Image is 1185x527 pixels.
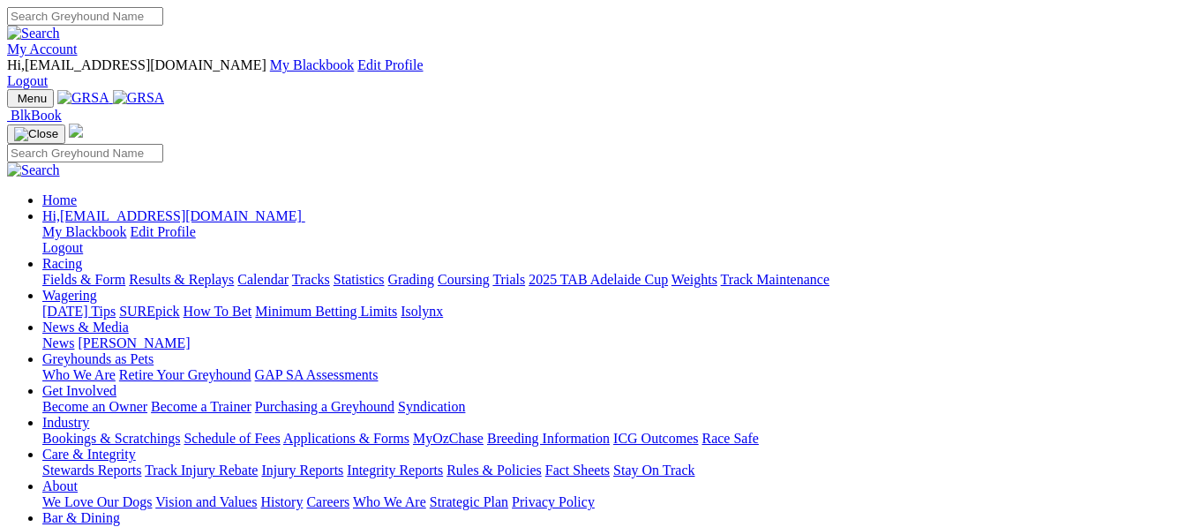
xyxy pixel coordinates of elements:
[430,494,508,509] a: Strategic Plan
[701,431,758,446] a: Race Safe
[613,431,698,446] a: ICG Outcomes
[42,224,1178,256] div: Hi,[EMAIL_ADDRESS][DOMAIN_NAME]
[42,335,74,350] a: News
[42,383,116,398] a: Get Involved
[7,73,48,88] a: Logout
[42,431,1178,447] div: Industry
[42,208,302,223] span: Hi, [EMAIL_ADDRESS][DOMAIN_NAME]
[388,272,434,287] a: Grading
[14,127,58,141] img: Close
[7,144,163,162] input: Search
[671,272,717,287] a: Weights
[545,463,610,478] a: Fact Sheets
[42,494,152,509] a: We Love Our Dogs
[42,399,147,414] a: Become an Owner
[398,399,465,414] a: Syndication
[255,399,394,414] a: Purchasing a Greyhound
[7,89,54,108] button: Toggle navigation
[184,431,280,446] a: Schedule of Fees
[255,304,397,319] a: Minimum Betting Limits
[184,304,252,319] a: How To Bet
[42,272,125,287] a: Fields & Form
[347,463,443,478] a: Integrity Reports
[492,272,525,287] a: Trials
[42,367,116,382] a: Who We Are
[42,367,1178,383] div: Greyhounds as Pets
[42,399,1178,415] div: Get Involved
[255,367,379,382] a: GAP SA Assessments
[353,494,426,509] a: Who We Are
[260,494,303,509] a: History
[7,57,1178,89] div: My Account
[42,510,120,525] a: Bar & Dining
[129,272,234,287] a: Results & Replays
[42,288,97,303] a: Wagering
[261,463,343,478] a: Injury Reports
[334,272,385,287] a: Statistics
[42,335,1178,351] div: News & Media
[42,320,129,335] a: News & Media
[42,415,89,430] a: Industry
[7,108,62,123] a: BlkBook
[42,208,305,223] a: Hi,[EMAIL_ADDRESS][DOMAIN_NAME]
[42,463,1178,478] div: Care & Integrity
[42,192,77,207] a: Home
[292,272,330,287] a: Tracks
[306,494,349,509] a: Careers
[113,90,165,106] img: GRSA
[270,57,355,72] a: My Blackbook
[57,90,109,106] img: GRSA
[401,304,443,319] a: Isolynx
[131,224,196,239] a: Edit Profile
[7,7,163,26] input: Search
[613,463,694,478] a: Stay On Track
[42,256,82,271] a: Racing
[7,57,266,72] span: Hi, [EMAIL_ADDRESS][DOMAIN_NAME]
[413,431,484,446] a: MyOzChase
[42,304,116,319] a: [DATE] Tips
[155,494,257,509] a: Vision and Values
[42,494,1178,510] div: About
[119,367,251,382] a: Retire Your Greyhound
[438,272,490,287] a: Coursing
[78,335,190,350] a: [PERSON_NAME]
[11,108,62,123] span: BlkBook
[529,272,668,287] a: 2025 TAB Adelaide Cup
[7,162,60,178] img: Search
[283,431,409,446] a: Applications & Forms
[42,304,1178,320] div: Wagering
[42,447,136,462] a: Care & Integrity
[7,26,60,41] img: Search
[512,494,595,509] a: Privacy Policy
[151,399,251,414] a: Become a Trainer
[7,41,78,56] a: My Account
[237,272,289,287] a: Calendar
[69,124,83,138] img: logo-grsa-white.png
[487,431,610,446] a: Breeding Information
[42,224,127,239] a: My Blackbook
[42,478,78,493] a: About
[42,431,180,446] a: Bookings & Scratchings
[42,351,154,366] a: Greyhounds as Pets
[145,463,258,478] a: Track Injury Rebate
[42,272,1178,288] div: Racing
[357,57,423,72] a: Edit Profile
[721,272,829,287] a: Track Maintenance
[42,240,83,255] a: Logout
[119,304,179,319] a: SUREpick
[42,463,141,478] a: Stewards Reports
[7,124,65,144] button: Toggle navigation
[18,92,47,105] span: Menu
[446,463,542,478] a: Rules & Policies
